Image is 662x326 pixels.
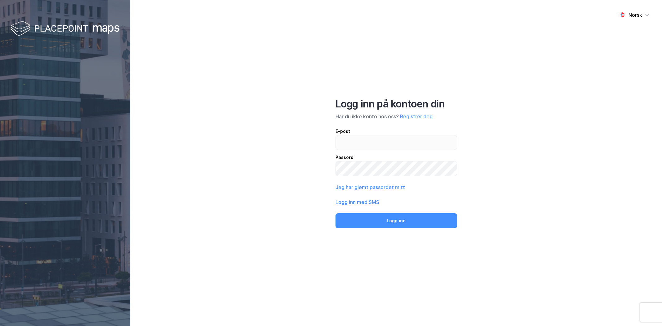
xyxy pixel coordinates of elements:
[336,98,457,110] div: Logg inn på kontoen din
[336,183,405,191] button: Jeg har glemt passordet mitt
[336,198,379,206] button: Logg inn med SMS
[336,128,457,135] div: E-post
[336,113,457,120] div: Har du ikke konto hos oss?
[11,20,119,38] img: logo-white.f07954bde2210d2a523dddb988cd2aa7.svg
[631,296,662,326] iframe: Chat Widget
[628,11,642,19] div: Norsk
[336,154,457,161] div: Passord
[336,213,457,228] button: Logg inn
[400,113,433,120] button: Registrer deg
